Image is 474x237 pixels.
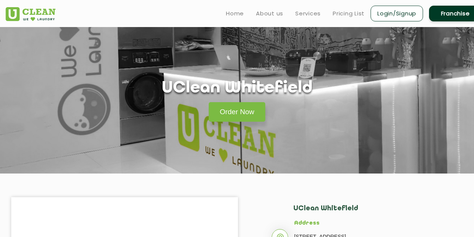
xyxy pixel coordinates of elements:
[294,220,453,227] h5: Address
[293,205,453,220] h2: UClean Whitefield
[226,9,244,18] a: Home
[162,79,313,98] h1: UClean Whitefield
[333,9,365,18] a: Pricing List
[6,7,55,21] img: UClean Laundry and Dry Cleaning
[295,9,321,18] a: Services
[209,102,266,122] a: Order Now
[256,9,283,18] a: About us
[371,6,423,21] a: Login/Signup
